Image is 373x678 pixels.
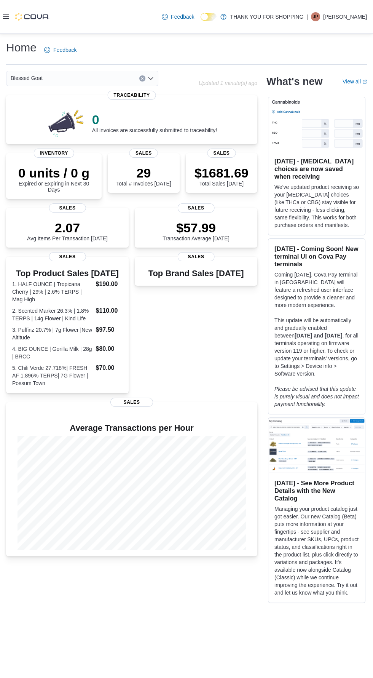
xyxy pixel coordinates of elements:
[274,271,359,309] p: Coming [DATE], Cova Pay terminal in [GEOGRAPHIC_DATA] will feature a refreshed user interface des...
[6,40,37,55] h1: Home
[33,149,74,158] span: Inventory
[148,269,244,278] h3: Top Brand Sales [DATE]
[343,78,367,85] a: View allExternal link
[139,75,145,82] button: Clear input
[12,165,96,193] div: Expired or Expiring in Next 30 Days
[274,386,359,407] em: Please be advised that this update is purely visual and does not impact payment functionality.
[274,505,359,596] p: Managing your product catalog just got easier. Our new Catalog (Beta) puts more information at yo...
[96,325,123,334] dd: $97.50
[12,280,93,303] dt: 1. HALF OUNCE | Tropicana Cherry | 29% | 2.6% TERPS | Mag High
[92,112,217,133] div: All invoices are successfully submitted to traceability!
[12,364,93,387] dt: 5. Chili Verde 27.718%| FRESH AF 1.896% TERPS| 7G Flower | Possum Town
[49,252,86,261] span: Sales
[274,183,359,229] p: We've updated product receiving so your [MEDICAL_DATA] choices (like THCa or CBG) stay visible fo...
[96,280,123,289] dd: $190.00
[194,165,249,187] div: Total Sales [DATE]
[27,220,108,235] p: 2.07
[116,165,171,181] p: 29
[178,252,215,261] span: Sales
[230,12,304,21] p: THANK YOU FOR SHOPPING
[53,46,77,54] span: Feedback
[171,13,194,21] span: Feedback
[362,80,367,84] svg: External link
[49,203,86,213] span: Sales
[129,149,158,158] span: Sales
[12,424,251,433] h4: Average Transactions per Hour
[266,75,322,88] h2: What's new
[96,344,123,353] dd: $80.00
[12,269,123,278] h3: Top Product Sales [DATE]
[12,165,96,181] p: 0 units / 0 g
[27,220,108,241] div: Avg Items Per Transaction [DATE]
[274,157,359,180] h3: [DATE] - [MEDICAL_DATA] choices are now saved when receiving
[159,9,197,24] a: Feedback
[207,149,236,158] span: Sales
[194,165,249,181] p: $1681.69
[323,12,367,21] p: [PERSON_NAME]
[163,220,230,241] div: Transaction Average [DATE]
[96,363,123,373] dd: $70.00
[199,80,257,86] p: Updated 1 minute(s) ago
[313,12,318,21] span: JP
[12,345,93,360] dt: 4. BIG OUNCE | Gorilla Milk | 28g | BRCC
[41,42,80,58] a: Feedback
[116,165,171,187] div: Total # Invoices [DATE]
[178,203,215,213] span: Sales
[11,74,43,83] span: Blessed Goat
[274,245,359,268] h3: [DATE] - Coming Soon! New terminal UI on Cova Pay terminals
[110,398,153,407] span: Sales
[46,107,86,138] img: 0
[163,220,230,235] p: $57.99
[96,306,123,315] dd: $110.00
[92,112,217,127] p: 0
[274,317,359,377] p: This update will be automatically and gradually enabled between , for all terminals operating on ...
[201,13,217,21] input: Dark Mode
[12,326,93,341] dt: 3. Puffinz 20.7% | 7g Flower |New Altitude
[274,479,359,502] h3: [DATE] - See More Product Details with the New Catalog
[295,333,342,339] strong: [DATE] and [DATE]
[306,12,308,21] p: |
[12,307,93,322] dt: 2. Scented Marker 26.3% | 1.8% TERPS | 14g Flower | Kind Life
[15,13,49,21] img: Cova
[311,12,320,21] div: Joe Pepe
[107,91,156,100] span: Traceability
[148,75,154,82] button: Open list of options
